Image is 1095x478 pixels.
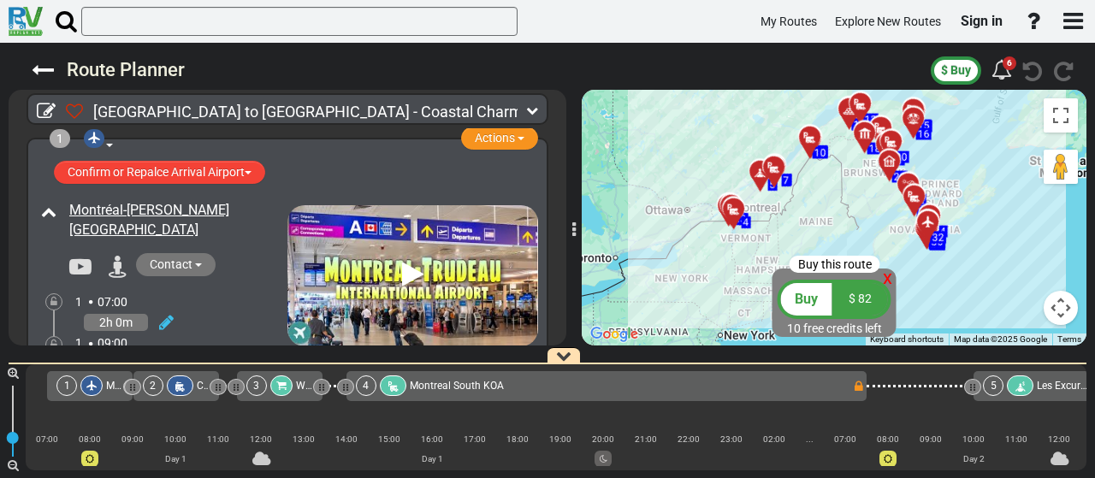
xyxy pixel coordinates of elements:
[827,5,949,38] a: Explore New Routes
[1044,98,1078,133] button: Toggle fullscreen view
[325,445,368,461] div: |
[932,235,944,247] span: 30
[136,253,216,276] button: Contact
[983,375,1003,396] div: 5
[586,323,642,345] img: Google
[475,131,515,145] span: Actions
[849,292,872,305] span: $ 82
[143,375,163,396] div: 2
[287,205,538,346] img: mqdefault.jpg
[796,431,824,447] div: ...
[909,445,952,461] div: |
[952,431,995,447] div: 10:00
[54,161,265,184] button: Confirm or Repalce Arrival Airport
[932,231,944,243] span: 32
[824,431,867,447] div: 07:00
[246,375,267,396] div: 3
[991,56,1012,85] div: 6
[1057,334,1081,344] a: Terms
[84,314,148,331] div: 2h 0m
[98,336,127,350] span: 09:00
[867,445,909,461] div: |
[624,431,667,447] div: 21:00
[931,237,943,249] span: 29
[624,445,667,461] div: |
[1044,291,1078,325] button: Map camera controls
[93,103,1082,121] span: [GEOGRAPHIC_DATA] to [GEOGRAPHIC_DATA] - Coastal Charm: Exploring [GEOGRAPHIC_DATA], [GEOGRAPHIC_...
[68,431,111,447] div: 08:00
[461,127,538,150] button: Actions
[154,431,197,447] div: 10:00
[496,445,539,461] div: |
[325,431,368,447] div: 14:00
[586,323,642,345] a: Open this area in Google Maps (opens a new window)
[68,445,111,461] div: |
[453,431,496,447] div: 17:00
[963,454,985,463] span: Day 2
[56,375,77,396] div: 1
[995,431,1038,447] div: 11:00
[787,322,801,335] span: 10
[952,445,995,461] div: |
[496,431,539,447] div: 18:00
[710,445,753,461] div: |
[582,431,624,447] div: 20:00
[106,380,326,392] span: Montréal-[PERSON_NAME][GEOGRAPHIC_DATA]
[896,150,908,162] span: 20
[667,431,710,447] div: 22:00
[75,295,82,309] span: 1
[761,15,817,28] span: My Routes
[796,445,824,461] div: |
[954,334,1047,344] span: Map data ©2025 Google
[296,380,394,392] span: Walmart Supercentre
[282,445,325,461] div: |
[865,113,877,125] span: 13
[150,257,192,271] span: Contact
[9,7,43,36] img: RvPlanetLogo.png
[1038,431,1080,447] div: 12:00
[753,445,796,461] div: |
[197,445,240,461] div: |
[111,445,154,461] div: |
[50,129,70,148] div: 1
[539,445,582,461] div: |
[941,63,971,77] span: $ Buy
[835,15,941,28] span: Explore New Routes
[356,375,376,396] div: 4
[67,59,185,80] sapn: Route Planner
[154,445,197,461] div: |
[1003,56,1016,70] div: 6
[410,380,504,392] span: Montreal South KOA
[753,431,796,447] div: 02:00
[582,445,624,461] div: |
[772,279,897,320] button: Buy $ 82
[770,179,776,191] span: 5
[111,431,154,447] div: 09:00
[197,380,378,392] span: Choose your rental station - Start Route
[953,3,1010,39] a: Sign in
[870,333,944,345] button: Keyboard shortcuts
[743,216,749,228] span: 4
[411,445,453,461] div: |
[368,445,411,461] div: |
[814,146,826,158] span: 10
[240,445,282,461] div: |
[1044,150,1078,184] button: Drag Pegman onto the map to open Street View
[26,431,68,447] div: 07:00
[918,127,930,139] span: 16
[995,445,1038,461] div: |
[240,431,282,447] div: 12:00
[894,170,906,182] span: 21
[867,431,909,447] div: 08:00
[69,202,229,238] a: Montréal-[PERSON_NAME][GEOGRAPHIC_DATA]
[824,445,867,461] div: |
[710,431,753,447] div: 23:00
[883,267,892,288] span: x
[667,445,710,461] div: |
[282,431,325,447] div: 13:00
[411,431,453,447] div: 16:00
[27,138,548,432] div: 1 Actions Confirm or Repalce Arrival Airport Montréal-[PERSON_NAME][GEOGRAPHIC_DATA] Contact 1 07...
[1038,445,1080,461] div: |
[539,431,582,447] div: 19:00
[98,295,127,309] span: 07:00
